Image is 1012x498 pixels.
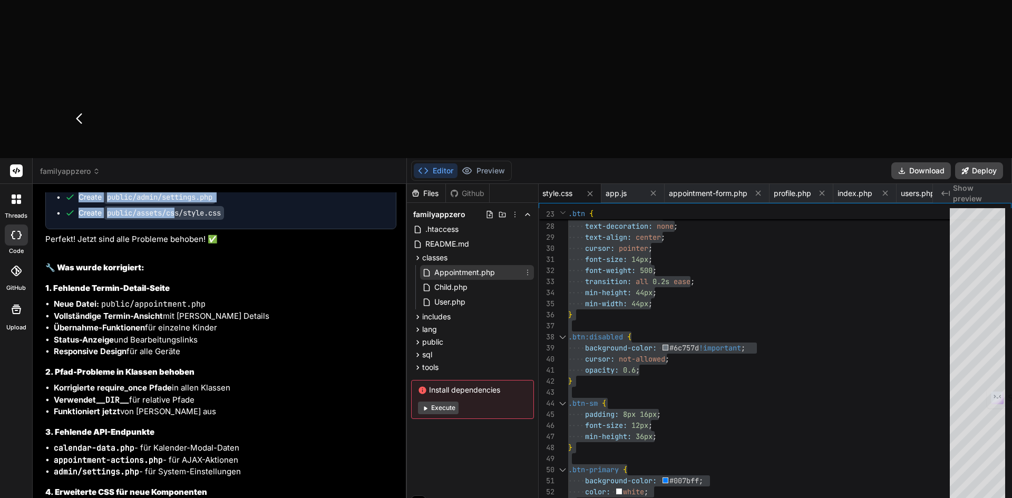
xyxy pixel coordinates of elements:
[665,354,669,364] span: ;
[433,266,496,279] span: Appointment.php
[585,277,631,286] span: transition:
[422,337,443,347] span: public
[446,188,489,199] div: Github
[585,243,615,253] span: cursor:
[104,190,216,204] code: public/admin/settings.php
[54,406,120,416] strong: Funktioniert jetzt
[45,487,207,497] strong: 4. Erweiterte CSS für neue Komponenten
[585,288,631,297] span: min-height:
[542,188,572,199] span: style.css
[539,354,554,365] div: 40
[648,243,653,253] span: ;
[645,487,649,496] span: ;
[539,387,554,398] div: 43
[539,243,554,254] div: 30
[539,287,554,298] div: 34
[627,332,631,341] span: {
[774,188,811,199] span: profile.php
[5,211,27,220] label: threads
[585,221,653,231] span: text-decoration:
[661,232,665,242] span: ;
[653,277,669,286] span: 0.2s
[539,298,554,309] div: 35
[424,223,460,236] span: .htaccess
[539,276,554,287] div: 33
[585,365,619,375] span: opacity:
[422,252,447,263] span: classes
[45,427,154,437] strong: 3. Fehlende API-Endpunkte
[45,283,170,293] strong: 1. Fehlende Termin-Detail-Seite
[568,465,619,474] span: .btn-primary
[422,362,439,373] span: tools
[901,188,935,199] span: users.php
[653,432,657,441] span: ;
[54,299,99,309] strong: Neue Datei:
[96,395,129,405] code: __DIR__
[539,232,554,243] div: 29
[674,221,678,231] span: ;
[636,365,640,375] span: ;
[585,232,631,242] span: text-align:
[422,324,437,335] span: lang
[539,376,554,387] div: 42
[54,383,172,393] strong: Korrigierte require_once Pfade
[624,487,645,496] span: white
[585,343,657,353] span: background-color:
[418,402,459,414] button: Execute
[619,354,665,364] span: not-allowed
[54,322,396,334] li: für einzelne Kinder
[539,409,554,420] div: 45
[54,323,145,333] strong: Übernahme-Funktionen
[585,354,615,364] span: cursor:
[585,476,657,485] span: background-color:
[568,376,572,386] span: }
[79,208,224,218] div: Create
[54,406,396,418] li: von [PERSON_NAME] aus
[539,475,554,486] div: 51
[539,453,554,464] div: 49
[54,454,396,466] li: - für AJAX-Aktionen
[648,255,653,264] span: ;
[636,277,648,286] span: all
[539,343,554,354] div: 39
[585,299,627,308] span: min-width:
[657,221,674,231] span: none
[45,367,194,377] strong: 2. Pfad-Probleme in Klassen behoben
[539,431,554,442] div: 47
[54,311,163,321] strong: Vollständige Termin-Ansicht
[690,277,695,286] span: ;
[648,299,653,308] span: ;
[648,421,653,430] span: ;
[619,243,648,253] span: pointer
[623,365,636,375] span: 0.6
[640,409,657,419] span: 16px
[422,349,432,360] span: sql
[953,183,1004,204] span: Show preview
[6,284,26,292] label: GitHub
[539,309,554,320] div: 36
[414,163,458,178] button: Editor
[631,299,648,308] span: 44px
[539,331,554,343] div: 38
[54,394,396,406] li: für relative Pfade
[585,487,610,496] span: color:
[585,409,619,419] span: padding:
[422,311,451,322] span: includes
[101,299,206,309] code: public/appointment.php
[79,192,216,202] div: Create
[606,188,627,199] span: app.js
[742,343,746,353] span: ;
[640,266,653,275] span: 500
[556,464,569,475] div: Click to collapse the range.
[418,385,527,395] span: Install dependencies
[657,409,661,419] span: ;
[54,466,396,478] li: - für System-Einstellungen
[539,254,554,265] div: 31
[636,432,653,441] span: 36px
[585,432,631,441] span: min-height:
[539,420,554,431] div: 46
[424,238,470,250] span: README.md
[54,334,396,346] li: und Bearbeitungslinks
[9,247,24,256] label: code
[433,296,466,308] span: User.php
